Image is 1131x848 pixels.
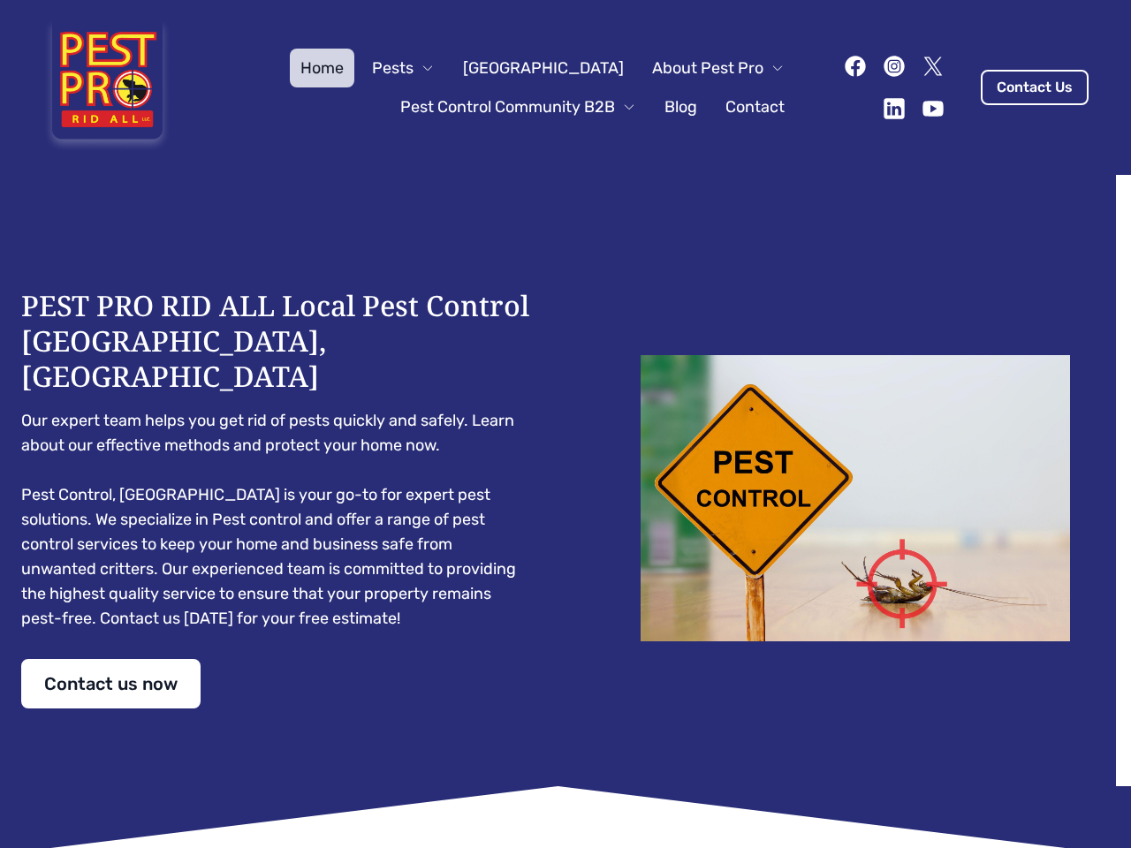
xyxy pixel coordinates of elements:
button: Pests [361,49,445,87]
button: Pest Control Community B2B [390,87,647,126]
a: Contact Us [981,70,1089,105]
button: About Pest Pro [641,49,795,87]
a: [GEOGRAPHIC_DATA] [452,49,634,87]
img: Pest Pro Rid All [42,21,172,154]
span: Pest Control Community B2B [400,95,615,119]
span: About Pest Pro [652,56,763,80]
a: Contact us now [21,659,201,708]
span: Pests [372,56,414,80]
a: Contact [715,87,795,126]
h1: PEST PRO RID ALL Local Pest Control [GEOGRAPHIC_DATA], [GEOGRAPHIC_DATA] [21,288,530,394]
a: Blog [654,87,708,126]
a: Home [290,49,354,87]
img: Dead cockroach on floor with caution sign pest control [601,355,1110,641]
pre: Our expert team helps you get rid of pests quickly and safely. Learn about our effective methods ... [21,408,530,631]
